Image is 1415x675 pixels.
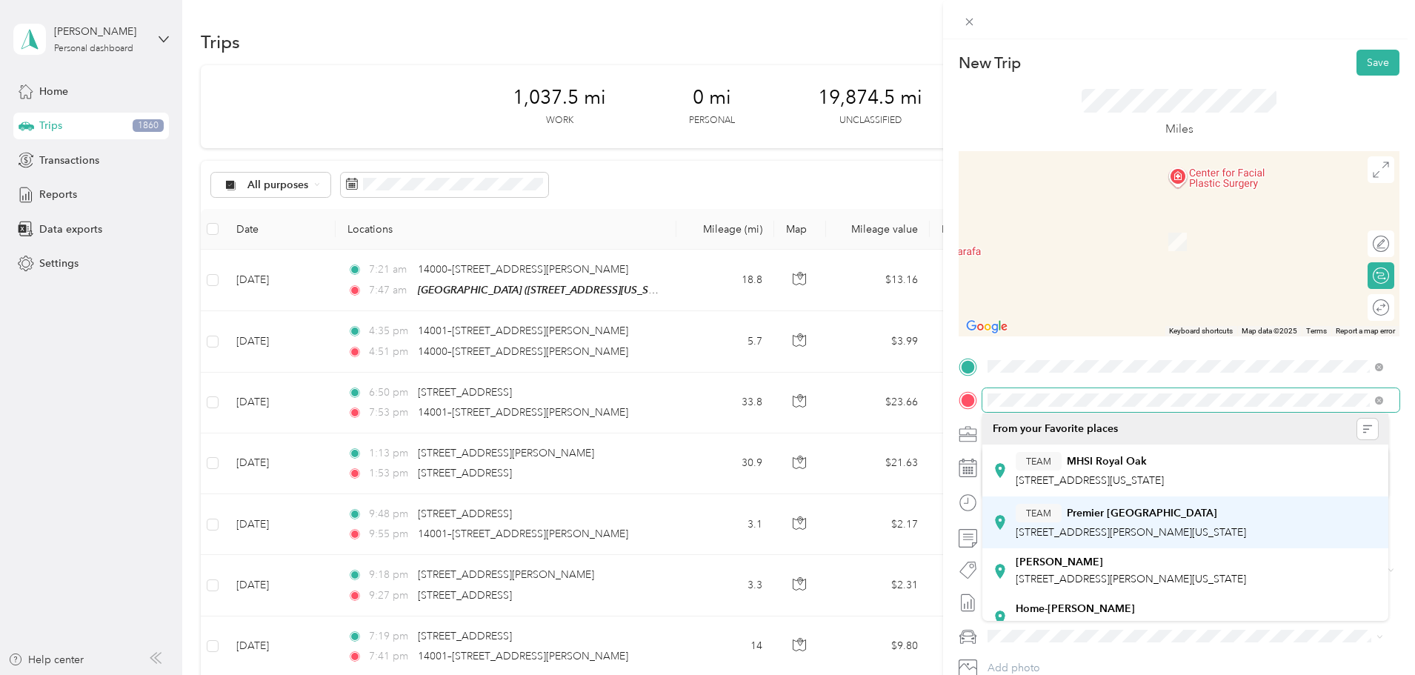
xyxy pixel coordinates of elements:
[959,53,1021,73] p: New Trip
[962,317,1011,336] img: Google
[1016,602,1135,616] strong: Home-[PERSON_NAME]
[1067,507,1217,520] strong: Premier [GEOGRAPHIC_DATA]
[1016,504,1062,522] button: TEAM
[1026,507,1051,520] span: TEAM
[1242,327,1297,335] span: Map data ©2025
[962,317,1011,336] a: Open this area in Google Maps (opens a new window)
[1356,50,1399,76] button: Save
[1016,474,1164,487] span: [STREET_ADDRESS][US_STATE]
[1169,326,1233,336] button: Keyboard shortcuts
[1067,455,1147,468] strong: MHSI Royal Oak
[1016,526,1246,539] span: [STREET_ADDRESS][PERSON_NAME][US_STATE]
[1332,592,1415,675] iframe: Everlance-gr Chat Button Frame
[993,422,1118,436] span: From your Favorite places
[1016,573,1246,585] span: [STREET_ADDRESS][PERSON_NAME][US_STATE]
[1336,327,1395,335] a: Report a map error
[1016,619,1328,632] span: [STREET_ADDRESS][PERSON_NAME][PERSON_NAME][US_STATE]
[1026,455,1051,468] span: TEAM
[1016,556,1103,569] strong: [PERSON_NAME]
[1165,120,1193,139] p: Miles
[1016,452,1062,470] button: TEAM
[1306,327,1327,335] a: Terms (opens in new tab)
